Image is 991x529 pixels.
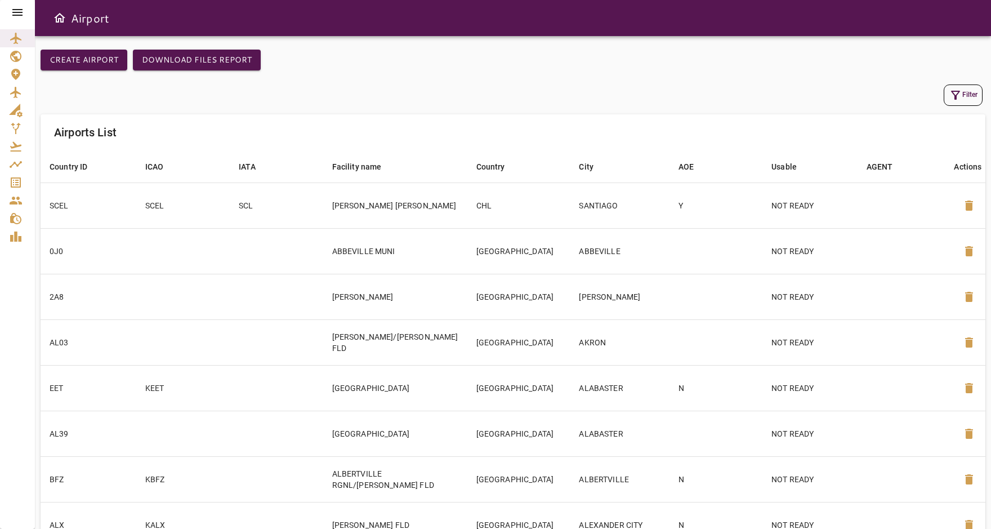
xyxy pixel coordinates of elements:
p: NOT READY [771,428,849,439]
span: delete [962,199,976,212]
td: [GEOGRAPHIC_DATA] [467,319,570,365]
div: Usable [771,160,797,174]
button: Delete Airport [956,329,983,356]
span: IATA [239,160,270,174]
td: KEET [136,365,230,411]
td: SCL [230,183,323,228]
td: [GEOGRAPHIC_DATA] [323,411,467,456]
button: Delete Airport [956,420,983,447]
div: City [579,160,593,174]
td: AL03 [41,319,136,365]
td: [PERSON_NAME] [PERSON_NAME] [323,183,467,228]
td: ALABASTER [570,365,669,411]
span: Facility name [332,160,396,174]
button: Delete Airport [956,283,983,310]
div: IATA [239,160,256,174]
td: ABBEVILLE [570,228,669,274]
span: ICAO [145,160,178,174]
span: delete [962,427,976,441]
button: Delete Airport [956,375,983,402]
span: Usable [771,160,811,174]
div: ICAO [145,160,164,174]
button: Delete Airport [956,238,983,265]
span: delete [962,245,976,258]
td: ALBERTVILLE [570,456,669,502]
span: AOE [678,160,708,174]
span: AGENT [867,160,908,174]
div: AGENT [867,160,893,174]
td: [GEOGRAPHIC_DATA] [467,456,570,502]
td: SCEL [41,183,136,228]
p: NOT READY [771,474,849,485]
td: [GEOGRAPHIC_DATA] [467,411,570,456]
button: Delete Airport [956,466,983,493]
button: Create airport [41,50,127,70]
td: Y [669,183,762,228]
p: NOT READY [771,337,849,348]
h6: Airports List [54,123,117,141]
td: SANTIAGO [570,183,669,228]
td: [GEOGRAPHIC_DATA] [467,365,570,411]
td: N [669,456,762,502]
td: EET [41,365,136,411]
h6: Airport [71,9,109,27]
td: 0J0 [41,228,136,274]
td: [PERSON_NAME]/[PERSON_NAME] FLD [323,319,467,365]
td: ALBERTVILLE RGNL/[PERSON_NAME] FLD [323,456,467,502]
span: delete [962,381,976,395]
td: SCEL [136,183,230,228]
p: NOT READY [771,291,849,303]
div: Country ID [50,160,88,174]
td: [GEOGRAPHIC_DATA] [323,365,467,411]
button: Open drawer [48,7,71,29]
button: Filter [944,85,983,106]
div: Country [476,160,505,174]
button: Download Files Report [133,50,261,70]
td: AKRON [570,319,669,365]
td: KBFZ [136,456,230,502]
div: Facility name [332,160,382,174]
td: ABBEVILLE MUNI [323,228,467,274]
td: BFZ [41,456,136,502]
div: AOE [678,160,694,174]
span: delete [962,473,976,486]
span: City [579,160,608,174]
td: 2A8 [41,274,136,319]
button: Delete Airport [956,192,983,219]
span: Country ID [50,160,102,174]
p: NOT READY [771,246,849,257]
span: Country [476,160,520,174]
td: [GEOGRAPHIC_DATA] [467,274,570,319]
p: NOT READY [771,200,849,211]
td: [PERSON_NAME] [323,274,467,319]
span: delete [962,336,976,349]
td: N [669,365,762,411]
span: delete [962,290,976,304]
td: [PERSON_NAME] [570,274,669,319]
td: CHL [467,183,570,228]
td: AL39 [41,411,136,456]
p: NOT READY [771,383,849,394]
td: [GEOGRAPHIC_DATA] [467,228,570,274]
td: ALABASTER [570,411,669,456]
